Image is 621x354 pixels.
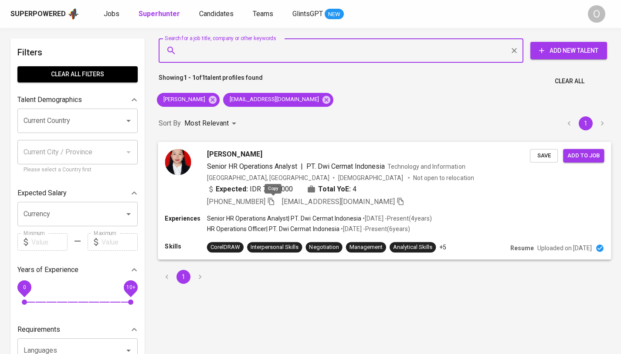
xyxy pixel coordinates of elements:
[17,321,138,338] div: Requirements
[309,243,339,252] div: Negotiation
[530,149,558,162] button: Save
[210,243,240,252] div: CorelDRAW
[17,95,82,105] p: Talent Demographics
[122,115,135,127] button: Open
[165,214,207,223] p: Experiences
[157,95,210,104] span: [PERSON_NAME]
[318,184,351,194] b: Total YoE:
[159,270,208,284] nav: pagination navigation
[126,284,135,290] span: 10+
[338,173,404,182] span: [DEMOGRAPHIC_DATA]
[10,9,66,19] div: Superpowered
[292,10,323,18] span: GlintsGPT
[350,243,383,252] div: Management
[17,324,60,335] p: Requirements
[176,270,190,284] button: page 1
[413,173,474,182] p: Not open to relocation
[104,9,121,20] a: Jobs
[17,91,138,109] div: Talent Demographics
[251,243,299,252] div: Interpersonal Skills
[157,93,220,107] div: [PERSON_NAME]
[361,214,432,223] p: • [DATE] - Present ( 4 years )
[202,74,205,81] b: 1
[393,243,432,252] div: Analytical Skills
[183,74,196,81] b: 1 - 1
[102,233,138,251] input: Value
[555,76,584,87] span: Clear All
[207,225,339,233] p: HR Operations Officer | PT. Dwi Cermat Indonesia
[139,9,182,20] a: Superhunter
[537,244,592,252] p: Uploaded on [DATE]
[17,261,138,279] div: Years of Experience
[104,10,119,18] span: Jobs
[159,73,263,89] p: Showing of talent profiles found
[68,7,79,20] img: app logo
[530,42,607,59] button: Add New Talent
[165,242,207,251] p: Skills
[31,233,68,251] input: Value
[23,284,26,290] span: 0
[353,184,356,194] span: 4
[253,9,275,20] a: Teams
[301,161,303,171] span: |
[216,184,248,194] b: Expected:
[17,188,67,198] p: Expected Salary
[253,10,273,18] span: Teams
[207,162,298,170] span: Senior HR Operations Analyst
[199,10,234,18] span: Candidates
[10,7,79,20] a: Superpoweredapp logo
[17,265,78,275] p: Years of Experience
[223,93,333,107] div: [EMAIL_ADDRESS][DOMAIN_NAME]
[567,150,600,160] span: Add to job
[325,10,344,19] span: NEW
[207,184,293,194] div: IDR 7.000.000
[579,116,593,130] button: page 1
[24,69,131,80] span: Clear All filters
[165,149,191,175] img: 061da1de0f61b7b0ff2de288d0faaadd.jpg
[207,173,329,182] div: [GEOGRAPHIC_DATA], [GEOGRAPHIC_DATA]
[139,10,180,18] b: Superhunter
[223,95,324,104] span: [EMAIL_ADDRESS][DOMAIN_NAME]
[207,149,262,159] span: [PERSON_NAME]
[17,66,138,82] button: Clear All filters
[563,149,604,162] button: Add to job
[207,214,361,223] p: Senior HR Operations Analyst | PT. Dwi Cermat Indonesia
[207,197,265,205] span: [PHONE_NUMBER]
[537,45,600,56] span: Add New Talent
[306,162,385,170] span: PT. Dwi Cermat Indonesia
[184,118,229,129] p: Most Relevant
[439,243,446,252] p: +5
[561,116,611,130] nav: pagination navigation
[588,5,605,23] div: O
[282,197,395,205] span: [EMAIL_ADDRESS][DOMAIN_NAME]
[510,244,534,252] p: Resume
[184,116,239,132] div: Most Relevant
[508,44,520,57] button: Clear
[24,166,132,174] p: Please select a Country first
[339,225,410,233] p: • [DATE] - Present ( 6 years )
[122,208,135,220] button: Open
[17,184,138,202] div: Expected Salary
[159,118,181,129] p: Sort By
[534,150,553,160] span: Save
[199,9,235,20] a: Candidates
[17,45,138,59] h6: Filters
[159,142,611,259] a: [PERSON_NAME]Senior HR Operations Analyst|PT. Dwi Cermat IndonesiaTechnology and Information[GEOG...
[292,9,344,20] a: GlintsGPT NEW
[387,163,465,170] span: Technology and Information
[551,73,588,89] button: Clear All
